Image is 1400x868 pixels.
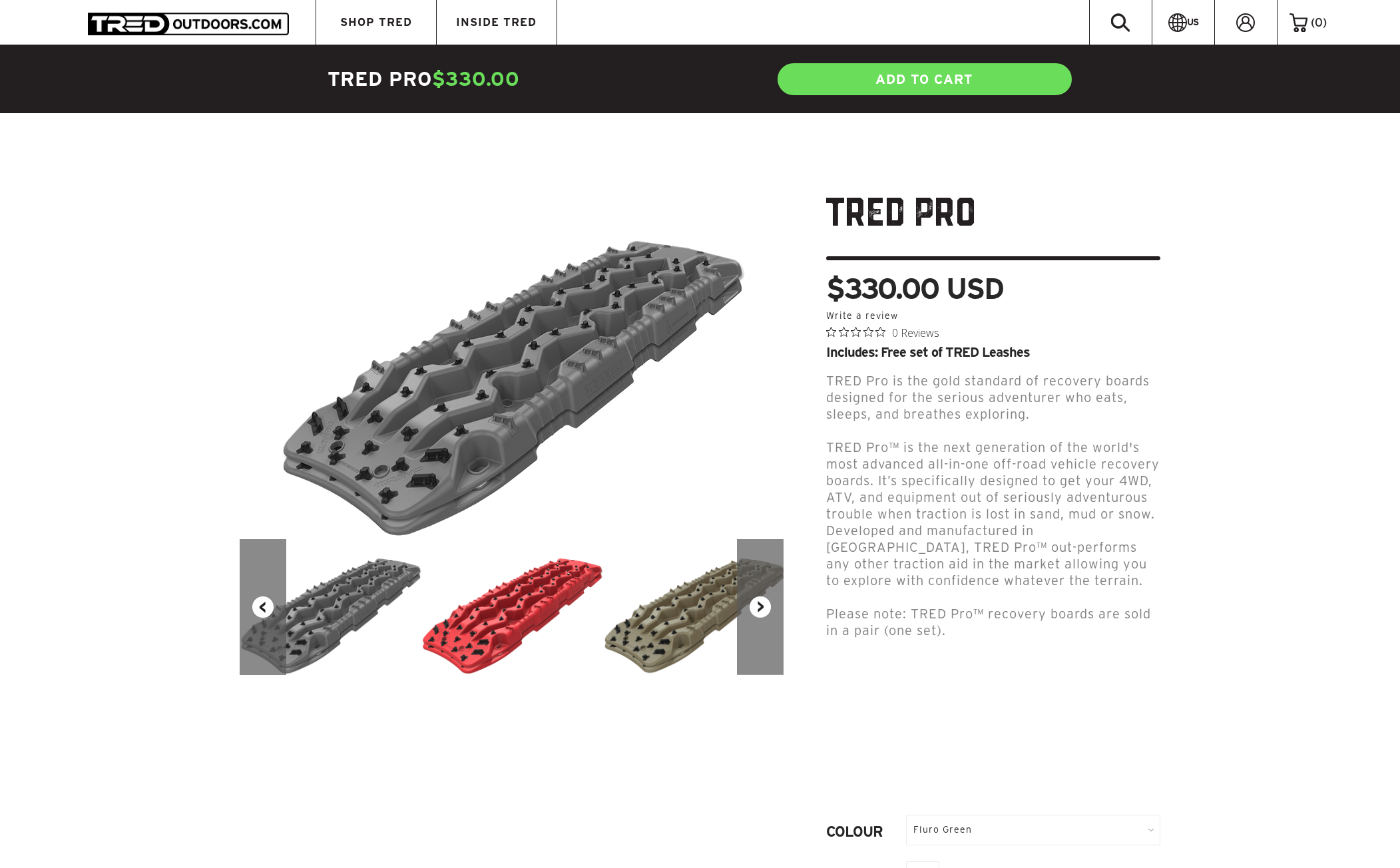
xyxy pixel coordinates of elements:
[826,606,1151,638] span: Please note: TRED Pro™ recovery boards are sold in a pair (one set).
[826,440,1160,588] span: TRED Pro™ is the next generation of the world's most advanced all-in-one off-road vehicle recover...
[826,373,1160,423] p: TRED Pro is the gold standard of recovery boards designed for the serious adventurer who eats, sl...
[776,62,1073,97] a: ADD TO CART
[826,824,906,844] label: Colour
[456,17,537,28] span: INSIDE TRED
[737,539,784,675] button: Next
[279,192,745,539] img: TRED_Pro_ISO_GREY_x2_2eb9da98-acd1-48cb-a8a2-fd40ce8cbd46_700x.png
[1289,13,1307,32] img: cart-icon
[1311,17,1327,29] span: ( )
[826,345,1160,359] div: Includes: Free set of TRED Leashes
[906,815,1160,845] div: Fluro Green
[1315,16,1323,29] span: 0
[432,68,520,90] span: $330.00
[328,66,700,93] h4: TRED Pro
[421,539,603,675] img: TRED_Pro_ISO_RED_x2_1fe710b8-74cb-45e8-89e3-f36b83bb2eca_300x.png
[826,322,939,342] button: Rated 0 out of 5 stars from 0 reviews. Jump to reviews.
[826,310,898,321] a: Write a review
[240,539,421,675] img: TRED_Pro_ISO_GREY_x2_2eb9da98-acd1-48cb-a8a2-fd40ce8cbd46_300x.png
[340,17,412,28] span: SHOP TRED
[826,192,1160,260] h1: TRED Pro
[88,13,289,35] img: TRED Outdoors America
[603,539,785,674] img: TRED_Pro_ISO_MILITARYGREEN_x2_f071af01-bbd6-47d3-903c-2033138e9ead_300x.png
[240,539,286,675] button: Previous
[892,322,939,342] span: 0 Reviews
[826,274,1003,303] span: $330.00 USD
